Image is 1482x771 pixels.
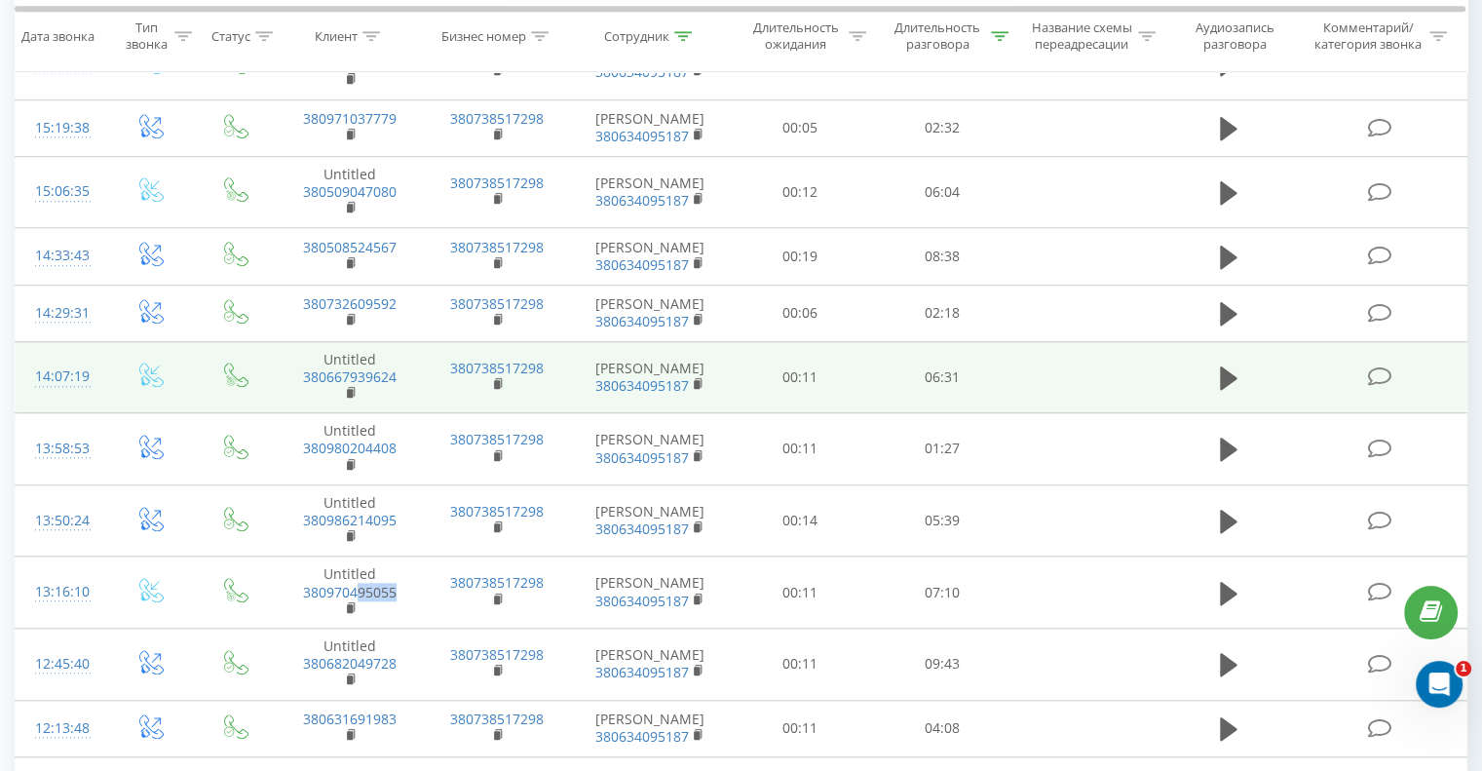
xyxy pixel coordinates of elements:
[450,359,544,377] a: 380738517298
[450,294,544,313] a: 380738517298
[211,28,250,45] div: Статус
[595,376,689,395] a: 380634095187
[595,727,689,746] a: 380634095187
[303,710,397,728] a: 380631691983
[571,156,730,228] td: [PERSON_NAME]
[450,173,544,192] a: 380738517298
[571,228,730,285] td: [PERSON_NAME]
[303,109,397,128] a: 380971037779
[450,710,544,728] a: 380738517298
[595,448,689,467] a: 380634095187
[730,628,871,700] td: 00:11
[730,700,871,756] td: 00:11
[571,99,730,156] td: [PERSON_NAME]
[889,20,986,54] div: Длительность разговора
[871,484,1012,557] td: 05:39
[450,238,544,256] a: 380738517298
[450,645,544,664] a: 380738517298
[871,341,1012,413] td: 06:31
[276,413,423,485] td: Untitled
[571,484,730,557] td: [PERSON_NAME]
[123,20,169,54] div: Тип звонка
[595,520,689,538] a: 380634095187
[595,312,689,330] a: 380634095187
[871,700,1012,756] td: 04:08
[871,228,1012,285] td: 08:38
[450,502,544,520] a: 380738517298
[1416,661,1463,708] iframe: Intercom live chat
[871,557,1012,629] td: 07:10
[303,439,397,457] a: 380980204408
[730,156,871,228] td: 00:12
[315,28,358,45] div: Клиент
[730,285,871,341] td: 00:06
[276,557,423,629] td: Untitled
[21,28,95,45] div: Дата звонка
[450,573,544,592] a: 380738517298
[276,484,423,557] td: Untitled
[604,28,669,45] div: Сотрудник
[871,99,1012,156] td: 02:32
[730,413,871,485] td: 00:11
[450,109,544,128] a: 380738517298
[1031,20,1133,54] div: Название схемы переадресации
[730,484,871,557] td: 00:14
[595,663,689,681] a: 380634095187
[35,173,87,211] div: 15:06:35
[35,502,87,540] div: 13:50:24
[303,367,397,386] a: 380667939624
[871,285,1012,341] td: 02:18
[303,294,397,313] a: 380732609592
[871,156,1012,228] td: 06:04
[595,191,689,210] a: 380634095187
[1178,20,1292,54] div: Аудиозапись разговора
[571,341,730,413] td: [PERSON_NAME]
[303,238,397,256] a: 380508524567
[730,228,871,285] td: 00:19
[35,294,87,332] div: 14:29:31
[35,645,87,683] div: 12:45:40
[35,109,87,147] div: 15:19:38
[303,654,397,673] a: 380682049728
[1311,20,1425,54] div: Комментарий/категория звонка
[35,430,87,468] div: 13:58:53
[35,237,87,275] div: 14:33:43
[871,628,1012,700] td: 09:43
[303,583,397,601] a: 380970495055
[276,341,423,413] td: Untitled
[595,255,689,274] a: 380634095187
[276,628,423,700] td: Untitled
[747,20,845,54] div: Длительность ожидания
[35,573,87,611] div: 13:16:10
[571,413,730,485] td: [PERSON_NAME]
[35,710,87,748] div: 12:13:48
[730,99,871,156] td: 00:05
[595,592,689,610] a: 380634095187
[730,557,871,629] td: 00:11
[571,557,730,629] td: [PERSON_NAME]
[571,285,730,341] td: [PERSON_NAME]
[1456,661,1471,676] span: 1
[303,511,397,529] a: 380986214095
[35,358,87,396] div: 14:07:19
[450,430,544,448] a: 380738517298
[595,127,689,145] a: 380634095187
[571,700,730,756] td: [PERSON_NAME]
[571,628,730,700] td: [PERSON_NAME]
[276,156,423,228] td: Untitled
[730,341,871,413] td: 00:11
[303,182,397,201] a: 380509047080
[441,28,526,45] div: Бизнес номер
[871,413,1012,485] td: 01:27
